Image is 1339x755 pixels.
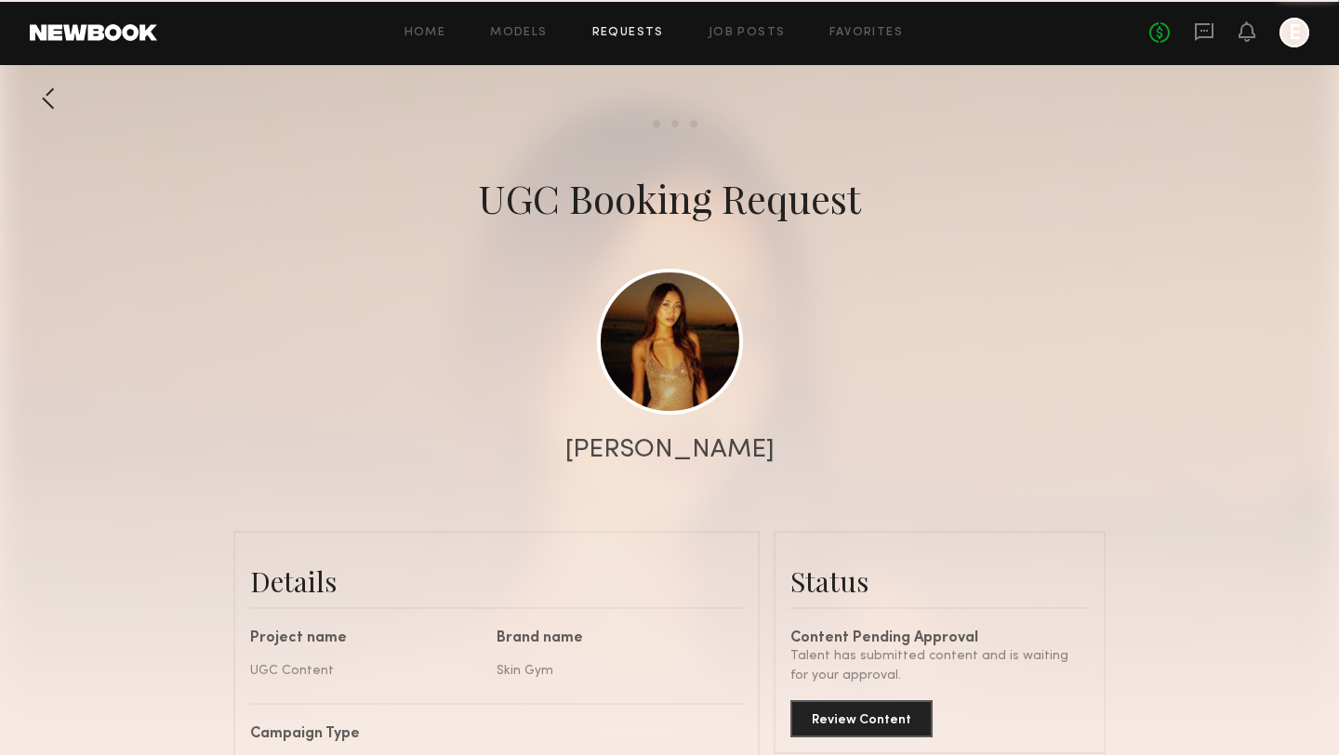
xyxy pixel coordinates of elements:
div: Project name [250,631,483,646]
div: UGC Content [250,661,483,681]
a: Job Posts [709,27,786,39]
div: [PERSON_NAME] [565,437,775,463]
div: Content Pending Approval [790,631,1089,646]
div: UGC Booking Request [478,172,861,224]
div: Skin Gym [497,661,729,681]
button: Review Content [790,700,933,737]
a: Home [404,27,446,39]
a: E [1279,18,1309,47]
a: Models [490,27,547,39]
div: Details [250,563,743,600]
div: Brand name [497,631,729,646]
div: Talent has submitted content and is waiting for your approval. [790,646,1089,685]
a: Requests [592,27,664,39]
div: Campaign Type [250,727,729,742]
div: Status [790,563,1089,600]
a: Favorites [829,27,903,39]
